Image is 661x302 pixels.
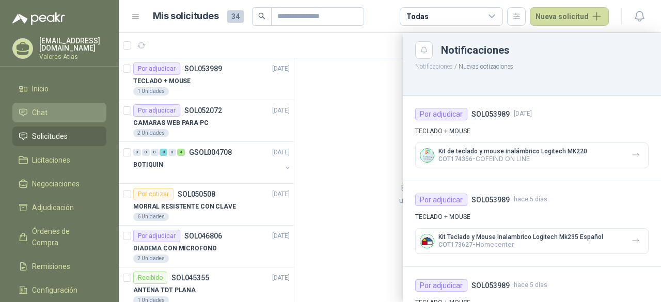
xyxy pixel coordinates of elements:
div: Notificaciones [441,45,649,55]
div: Todas [406,11,428,22]
p: Kit de teclado y mouse inalámbrico Logitech MK220 [438,148,587,155]
span: Configuración [32,284,77,296]
a: Licitaciones [12,150,106,170]
img: Logo peakr [12,12,65,25]
span: Negociaciones [32,178,80,189]
span: Chat [32,107,48,118]
span: COT174356 [438,155,473,163]
p: Valores Atlas [39,54,106,60]
p: - Homecenter [438,241,603,248]
h4: SOL053989 [471,108,510,120]
span: Órdenes de Compra [32,226,97,248]
button: Notificaciones [415,63,453,70]
a: Negociaciones [12,174,106,194]
p: / Nuevas cotizaciones [403,59,661,72]
div: Por adjudicar [415,194,467,206]
span: Licitaciones [32,154,70,166]
span: Inicio [32,83,49,94]
p: TECLADO + MOUSE [415,212,649,222]
span: Remisiones [32,261,70,272]
span: search [258,12,265,20]
a: Chat [12,103,106,122]
img: Company Logo [420,149,434,162]
h4: SOL053989 [471,280,510,291]
button: Close [415,41,433,59]
span: 34 [227,10,244,23]
p: TECLADO + MOUSE [415,126,649,136]
span: Adjudicación [32,202,74,213]
p: [EMAIL_ADDRESS][DOMAIN_NAME] [39,37,106,52]
button: Nueva solicitud [530,7,609,26]
p: - COFEIND ON LINE [438,155,587,163]
div: Por adjudicar [415,279,467,292]
span: Solicitudes [32,131,68,142]
a: Remisiones [12,257,106,276]
img: Company Logo [420,234,434,248]
a: Adjudicación [12,198,106,217]
span: hace 5 días [514,195,547,204]
a: Órdenes de Compra [12,221,106,252]
a: Configuración [12,280,106,300]
p: Kit Teclado y Mouse Inalambrico Logitech Mk235 Español [438,233,603,241]
span: COT173627 [438,241,473,248]
h4: SOL053989 [471,194,510,205]
h1: Mis solicitudes [153,9,219,24]
span: [DATE] [514,109,532,119]
a: Inicio [12,79,106,99]
a: Solicitudes [12,126,106,146]
span: hace 5 días [514,280,547,290]
div: Por adjudicar [415,108,467,120]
